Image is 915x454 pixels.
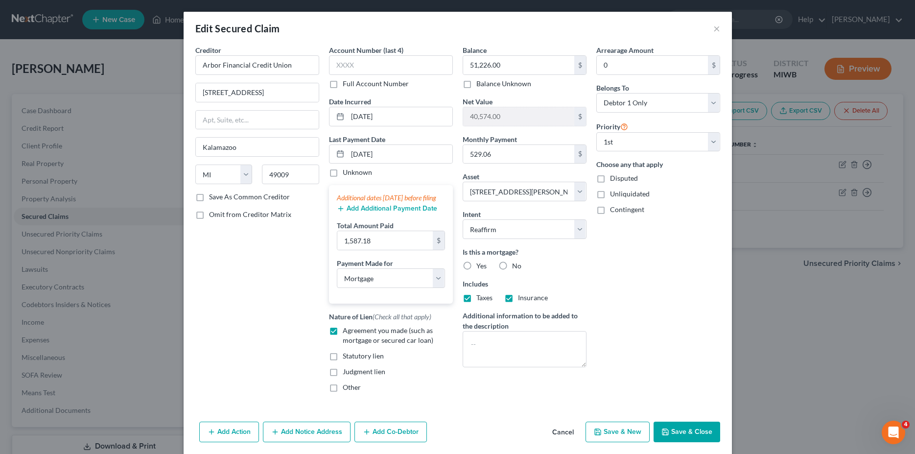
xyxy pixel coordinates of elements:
button: Save & Close [654,422,720,442]
button: Add Additional Payment Date [337,205,437,213]
label: Choose any that apply [596,159,720,169]
span: Belongs To [596,84,629,92]
label: Net Value [463,96,493,107]
label: Full Account Number [343,79,409,89]
button: Add Co-Debtor [354,422,427,442]
span: Contingent [610,205,644,214]
input: MM/DD/YYYY [348,107,452,126]
label: Priority [596,120,628,132]
span: (Check all that apply) [373,312,431,321]
span: Insurance [518,293,548,302]
div: $ [574,56,586,74]
label: Is this a mortgage? [463,247,587,257]
input: 0.00 [597,56,708,74]
label: Additional information to be added to the description [463,311,587,331]
span: Judgment lien [343,367,385,376]
label: Date Incurred [329,96,371,107]
label: Nature of Lien [329,311,431,322]
input: XXXX [329,55,453,75]
button: Save & New [586,422,650,442]
label: Includes [463,279,587,289]
input: MM/DD/YYYY [348,145,452,164]
span: Omit from Creditor Matrix [209,210,291,218]
label: Total Amount Paid [337,220,394,231]
label: Arrearage Amount [596,45,654,55]
span: Other [343,383,361,391]
iframe: Intercom live chat [882,421,905,444]
span: Disputed [610,174,638,182]
label: Balance [463,45,487,55]
span: Statutory lien [343,352,384,360]
div: $ [574,107,586,126]
label: Account Number (last 4) [329,45,403,55]
label: Monthly Payment [463,134,517,144]
div: $ [708,56,720,74]
input: Enter address... [196,83,319,102]
input: 0.00 [463,107,574,126]
label: Intent [463,209,481,219]
div: $ [433,231,445,250]
input: Apt, Suite, etc... [196,111,319,129]
input: Search creditor by name... [195,55,319,75]
span: Taxes [476,293,493,302]
span: Creditor [195,46,221,54]
label: Unknown [343,167,372,177]
button: Cancel [544,423,582,442]
div: Edit Secured Claim [195,22,280,35]
input: 0.00 [337,231,433,250]
label: Last Payment Date [329,134,385,144]
input: Enter city... [196,138,319,156]
div: Additional dates [DATE] before filing [337,193,445,203]
input: 0.00 [463,145,574,164]
span: Asset [463,172,479,181]
span: Agreement you made (such as mortgage or secured car loan) [343,326,433,344]
button: Add Notice Address [263,422,351,442]
label: Payment Made for [337,258,393,268]
button: × [713,23,720,34]
label: Balance Unknown [476,79,531,89]
span: No [512,262,521,270]
span: 4 [902,421,910,429]
button: Add Action [199,422,259,442]
span: Yes [476,262,487,270]
input: 0.00 [463,56,574,74]
span: Unliquidated [610,190,650,198]
div: $ [574,145,586,164]
input: Enter zip... [262,165,319,184]
label: Save As Common Creditor [209,192,290,202]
